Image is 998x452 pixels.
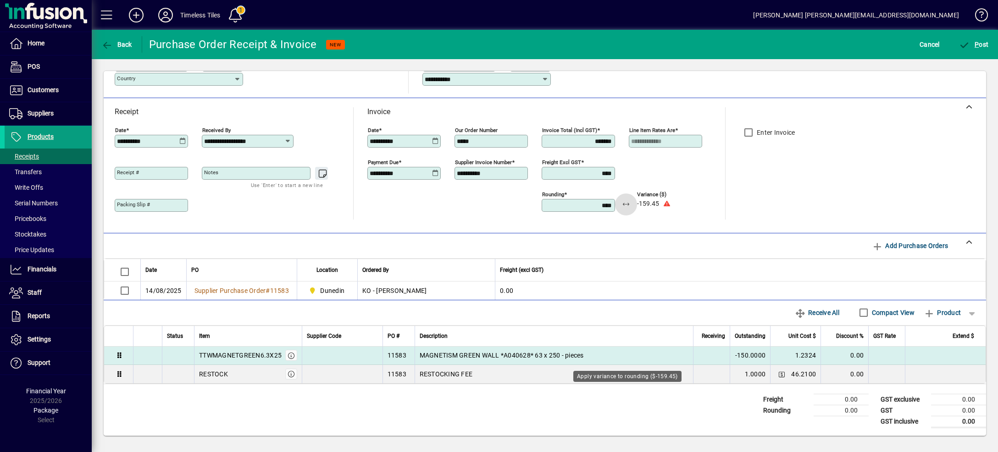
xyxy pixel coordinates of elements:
a: Reports [5,305,92,328]
span: Dunedin [320,286,344,295]
a: Suppliers [5,102,92,125]
button: Profile [151,7,180,23]
div: Date [145,265,182,275]
div: Apply variance to rounding ($-159.45) [573,371,682,382]
span: PO [191,265,199,275]
td: Rounding [759,405,814,416]
td: 0.00 [495,281,986,300]
span: Write Offs [9,184,43,191]
span: PO # [388,331,399,341]
span: Unit Cost $ [788,331,816,341]
div: Timeless Tiles [180,8,220,22]
span: GST Rate [873,331,896,341]
span: Outstanding [735,331,765,341]
div: Ordered By [362,265,490,275]
span: Product [924,305,961,320]
td: 0.00 [821,365,868,383]
td: 11583 [383,347,415,365]
span: Discount % [836,331,864,341]
a: Serial Numbers [5,195,92,211]
button: Post [957,36,991,53]
mat-label: Country [117,75,135,82]
a: Staff [5,281,92,304]
div: TTWMAGNETGREEN6.3X25 [199,351,282,360]
td: 0.00 [931,394,986,405]
td: 0.00 [821,347,868,365]
span: Item [199,331,210,341]
div: [PERSON_NAME] [PERSON_NAME][EMAIL_ADDRESS][DOMAIN_NAME] [753,8,959,22]
span: Dunedin [306,285,348,296]
span: Ordered By [362,265,389,275]
span: Supplier Purchase Order [194,287,266,294]
td: 11583 [383,365,415,383]
span: Transfers [9,168,42,176]
a: Settings [5,328,92,351]
mat-label: Notes [204,169,218,176]
td: -150.0000 [730,347,770,365]
app-page-header-button: Back [92,36,142,53]
span: # [266,287,270,294]
span: 11583 [270,287,289,294]
span: -159.45 [637,200,659,208]
mat-label: Supplier invoice number [455,159,512,165]
td: 0.00 [814,394,869,405]
span: Back [101,41,132,48]
span: Freight (excl GST) [500,265,543,275]
button: Add Purchase Orders [868,237,952,254]
td: RESTOCKING FEE [415,365,693,383]
span: Supplier Code [307,331,341,341]
label: Enter Invoice [755,128,795,137]
span: Financial Year [26,387,66,395]
td: 0.00 [814,405,869,416]
td: GST [876,405,931,416]
span: Stocktakes [9,231,46,238]
span: Settings [28,336,51,343]
mat-label: Packing Slip # [117,201,150,208]
td: MAGNETISM GREEN WALL *A040628* 63 x 250 - pieces [415,347,693,365]
mat-label: Received by [202,127,231,133]
a: Write Offs [5,180,92,195]
a: Price Updates [5,242,92,258]
div: Purchase Order Receipt & Invoice [149,37,317,52]
span: Description [420,331,448,341]
a: Knowledge Base [968,2,987,32]
a: Transfers [5,164,92,180]
span: ost [959,41,989,48]
div: PO [191,265,292,275]
td: GST inclusive [876,416,931,427]
span: 46.2100 [791,369,816,379]
a: Home [5,32,92,55]
a: Supplier Purchase Order#11583 [191,286,292,296]
button: Change Price Levels [775,368,788,380]
span: Staff [28,289,42,296]
mat-label: Invoice Total (incl GST) [542,127,597,133]
span: Receipts [9,153,39,160]
span: Receive All [795,305,839,320]
span: Financials [28,265,56,273]
span: Variance ($) [637,192,692,198]
mat-label: Receipt # [117,169,139,176]
td: Freight [759,394,814,405]
a: Receipts [5,149,92,164]
span: Date [145,265,157,275]
span: Package [33,407,58,414]
td: 14/08/2025 [140,281,186,300]
div: Freight (excl GST) [500,265,974,275]
span: P [975,41,979,48]
span: Extend $ [953,331,974,341]
button: Receive All [791,304,843,321]
span: Support [28,359,50,366]
td: 1.0000 [730,365,770,383]
span: Suppliers [28,110,54,117]
mat-label: Date [368,127,379,133]
span: NEW [330,42,341,48]
button: Product [919,304,965,321]
a: Pricebooks [5,211,92,226]
td: KO - [PERSON_NAME] [357,281,495,300]
a: Customers [5,79,92,102]
mat-hint: Use 'Enter' to start a new line [251,180,323,190]
mat-label: Freight excl GST [542,159,581,165]
mat-label: Rounding [542,191,564,198]
span: Pricebooks [9,215,46,222]
span: 1.2324 [795,351,816,360]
